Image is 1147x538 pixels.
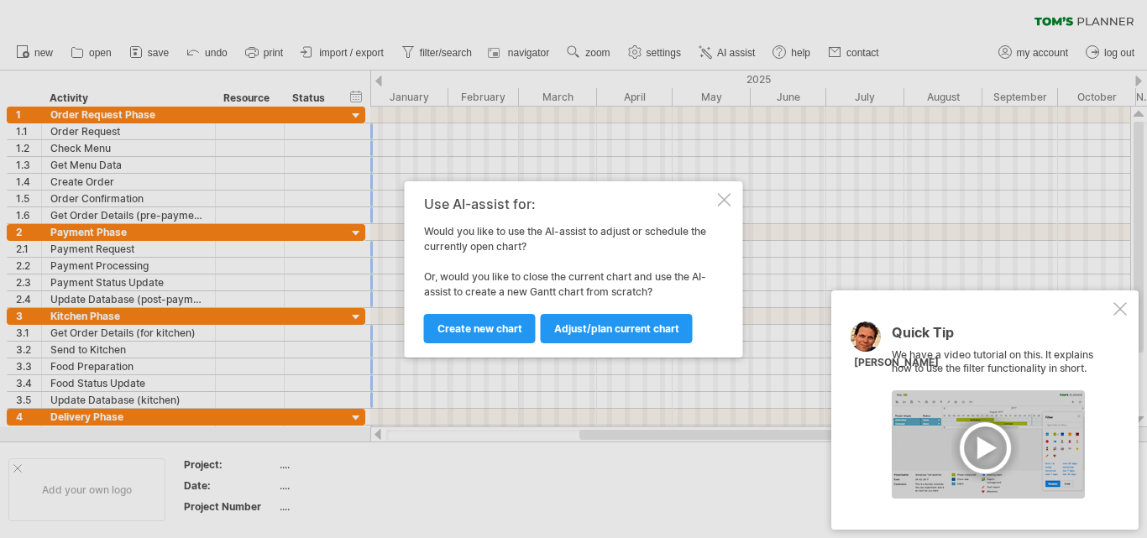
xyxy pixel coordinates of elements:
div: Use AI-assist for: [424,196,715,212]
div: Quick Tip [892,326,1110,348]
span: Adjust/plan current chart [554,322,679,335]
div: [PERSON_NAME] [854,356,939,370]
a: Adjust/plan current chart [541,314,693,343]
div: We have a video tutorial on this. It explains how to use the filter functionality in short. [892,326,1110,499]
a: Create new chart [424,314,536,343]
div: Would you like to use the AI-assist to adjust or schedule the currently open chart? Or, would you... [424,196,715,342]
span: Create new chart [437,322,522,335]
